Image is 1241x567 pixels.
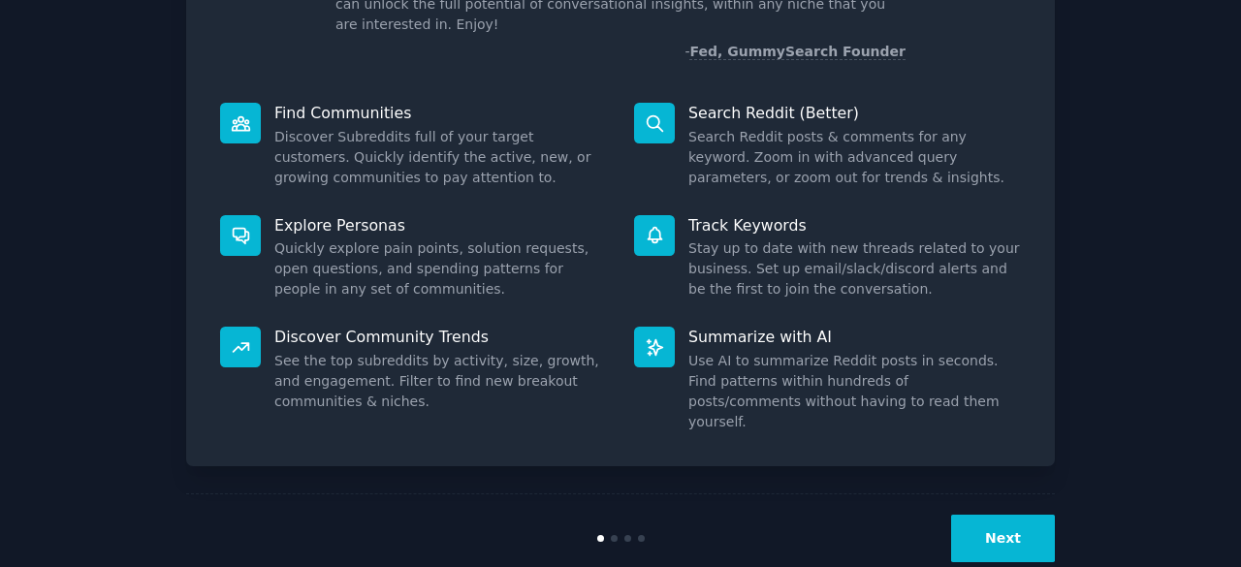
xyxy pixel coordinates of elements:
dd: Stay up to date with new threads related to your business. Set up email/slack/discord alerts and ... [688,238,1021,299]
p: Explore Personas [274,215,607,236]
div: - [684,42,906,62]
p: Search Reddit (Better) [688,103,1021,123]
p: Discover Community Trends [274,327,607,347]
dd: Discover Subreddits full of your target customers. Quickly identify the active, new, or growing c... [274,127,607,188]
dd: Search Reddit posts & comments for any keyword. Zoom in with advanced query parameters, or zoom o... [688,127,1021,188]
button: Next [951,515,1055,562]
p: Find Communities [274,103,607,123]
dd: See the top subreddits by activity, size, growth, and engagement. Filter to find new breakout com... [274,351,607,412]
dd: Use AI to summarize Reddit posts in seconds. Find patterns within hundreds of posts/comments with... [688,351,1021,432]
p: Summarize with AI [688,327,1021,347]
dd: Quickly explore pain points, solution requests, open questions, and spending patterns for people ... [274,238,607,299]
p: Track Keywords [688,215,1021,236]
a: Fed, GummySearch Founder [689,44,906,60]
